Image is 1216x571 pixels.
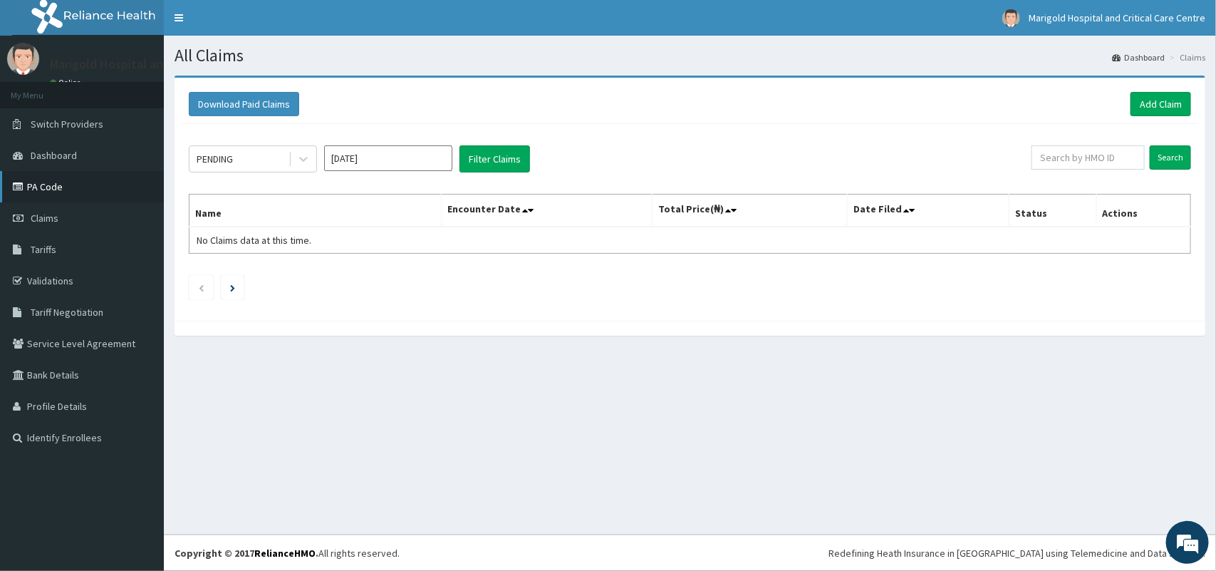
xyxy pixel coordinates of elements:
div: Redefining Heath Insurance in [GEOGRAPHIC_DATA] using Telemedicine and Data Science! [828,546,1205,560]
a: Online [50,78,84,88]
span: We're online! [83,180,197,324]
button: Download Paid Claims [189,92,299,116]
footer: All rights reserved. [164,535,1216,571]
th: Name [189,195,442,227]
input: Select Month and Year [324,145,452,171]
div: Minimize live chat window [234,7,268,41]
textarea: Type your message and hit 'Enter' [7,389,271,439]
div: Chat with us now [74,80,239,98]
th: Actions [1096,195,1190,227]
span: Claims [31,212,58,225]
span: Switch Providers [31,118,103,130]
p: Marigold Hospital and Critical Care Centre [50,58,281,71]
span: Dashboard [31,149,77,162]
a: Next page [230,281,235,294]
th: Encounter Date [442,195,653,227]
input: Search by HMO ID [1031,145,1145,170]
span: Marigold Hospital and Critical Care Centre [1029,11,1205,24]
a: Dashboard [1112,51,1165,63]
input: Search [1150,145,1191,170]
button: Filter Claims [459,145,530,173]
h1: All Claims [175,46,1205,65]
span: Tariff Negotiation [31,306,103,319]
img: User Image [1002,9,1020,27]
a: Previous page [198,281,204,294]
span: No Claims data at this time. [197,234,311,247]
span: Tariffs [31,243,56,256]
li: Claims [1166,51,1205,63]
a: Add Claim [1131,92,1191,116]
th: Date Filed [848,195,1009,227]
div: PENDING [197,152,233,166]
a: RelianceHMO [254,547,316,560]
th: Status [1009,195,1096,227]
th: Total Price(₦) [653,195,848,227]
strong: Copyright © 2017 . [175,547,318,560]
img: d_794563401_company_1708531726252_794563401 [26,71,58,107]
img: User Image [7,43,39,75]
